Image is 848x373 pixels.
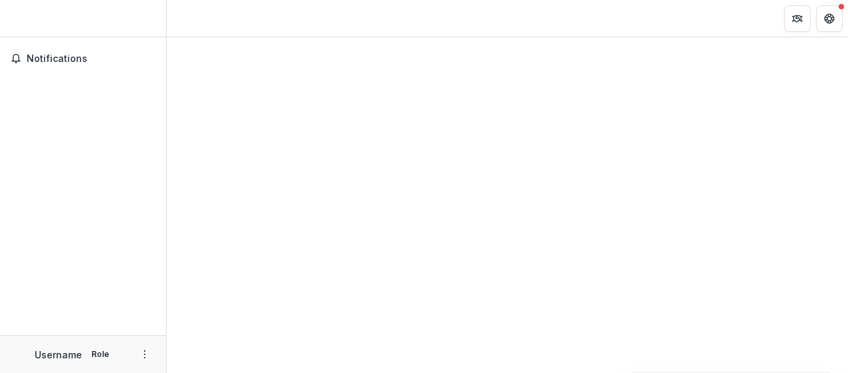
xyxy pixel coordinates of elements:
[137,346,153,362] button: More
[784,5,811,32] button: Partners
[87,348,113,360] p: Role
[35,348,82,362] p: Username
[27,53,155,65] span: Notifications
[5,48,161,69] button: Notifications
[816,5,843,32] button: Get Help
